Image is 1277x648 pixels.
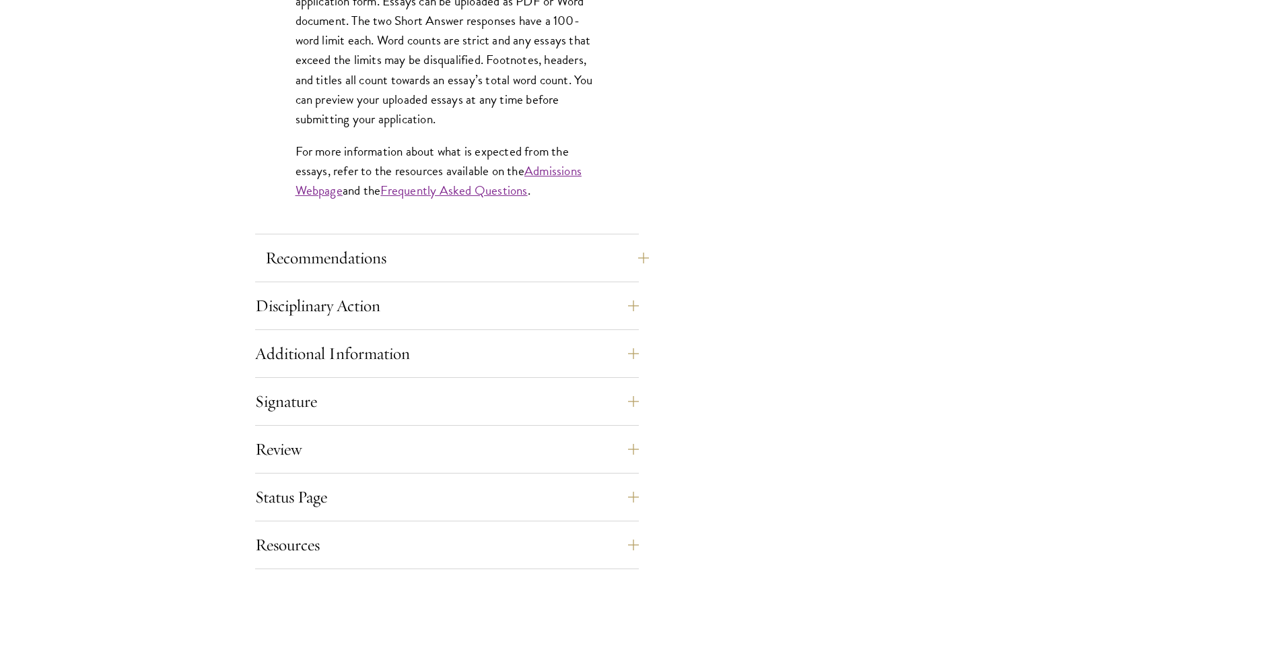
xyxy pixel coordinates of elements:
button: Review [255,433,639,465]
a: Admissions Webpage [296,161,582,200]
button: Recommendations [265,242,649,274]
button: Additional Information [255,337,639,370]
button: Resources [255,529,639,561]
a: Frequently Asked Questions [380,181,527,200]
p: For more information about what is expected from the essays, refer to the resources available on ... [296,141,598,200]
button: Disciplinary Action [255,290,639,322]
button: Status Page [255,481,639,513]
button: Signature [255,385,639,418]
